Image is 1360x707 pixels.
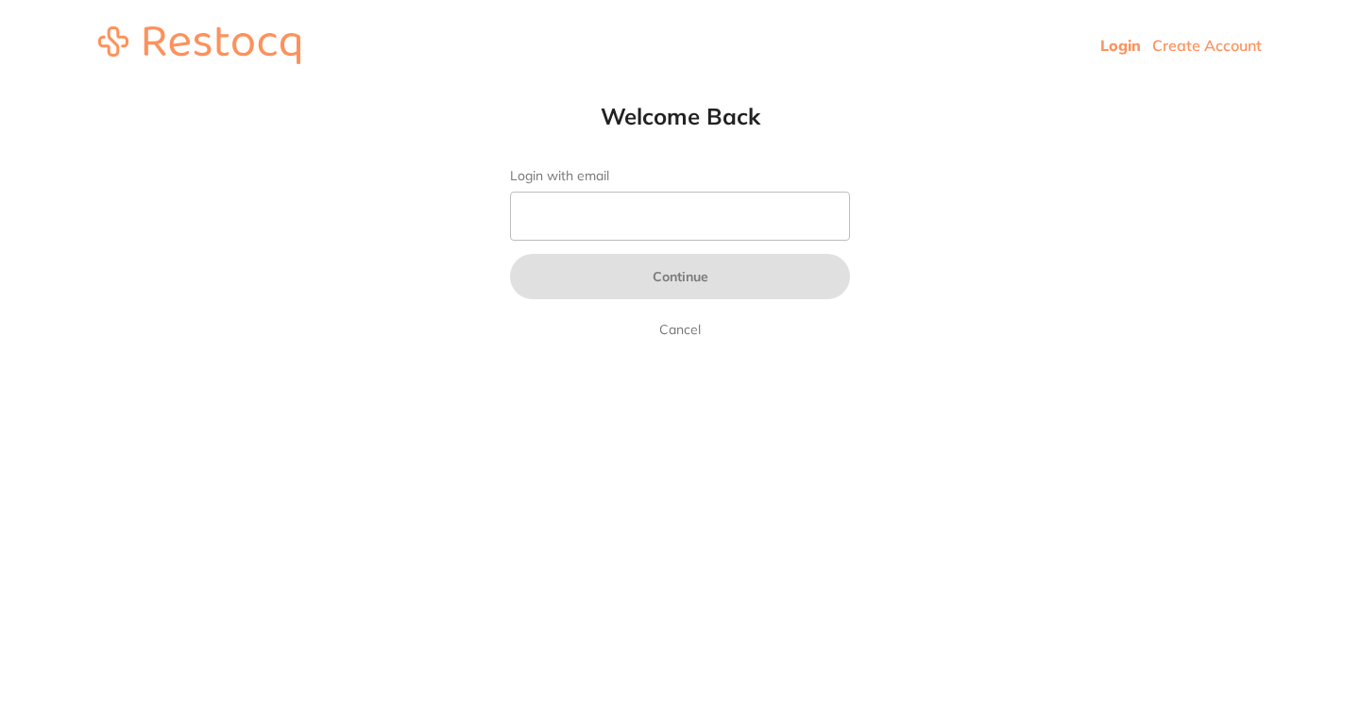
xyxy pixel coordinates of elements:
[98,26,300,64] img: restocq_logo.svg
[472,102,888,130] h1: Welcome Back
[655,318,705,341] a: Cancel
[1152,36,1262,55] a: Create Account
[1100,36,1141,55] a: Login
[510,254,850,299] button: Continue
[510,168,850,184] label: Login with email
